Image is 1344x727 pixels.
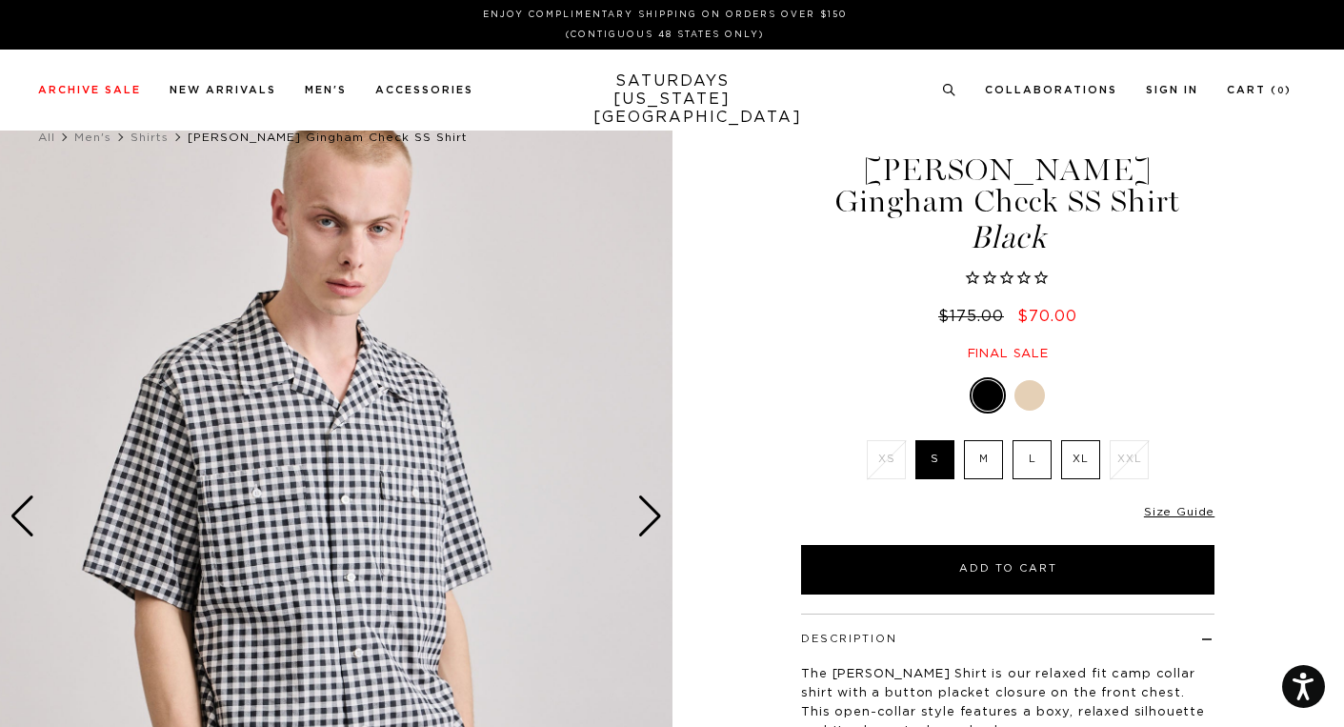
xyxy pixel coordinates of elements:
a: Size Guide [1144,506,1214,517]
button: Add to Cart [801,545,1214,595]
span: [PERSON_NAME] Gingham Check SS Shirt [188,131,468,143]
small: 0 [1277,87,1285,95]
span: $70.00 [1017,309,1077,324]
a: SATURDAYS[US_STATE][GEOGRAPHIC_DATA] [593,72,751,127]
a: New Arrivals [170,85,276,95]
a: Archive Sale [38,85,141,95]
a: All [38,131,55,143]
label: L [1013,440,1052,479]
div: Previous slide [10,495,35,537]
a: Shirts [130,131,169,143]
p: Enjoy Complimentary Shipping on Orders Over $150 [46,8,1284,22]
div: Final sale [798,346,1217,362]
a: Men's [305,85,347,95]
a: Collaborations [985,85,1117,95]
button: Description [801,634,897,644]
label: S [915,440,954,479]
h1: [PERSON_NAME] Gingham Check SS Shirt [798,154,1217,253]
a: Accessories [375,85,473,95]
a: Cart (0) [1227,85,1292,95]
span: Rated 0.0 out of 5 stars 0 reviews [798,269,1217,290]
p: (Contiguous 48 States Only) [46,28,1284,42]
a: Sign In [1146,85,1198,95]
a: Men's [74,131,111,143]
div: Next slide [637,495,663,537]
del: $175.00 [938,309,1012,324]
span: Black [798,222,1217,253]
label: XL [1061,440,1100,479]
label: M [964,440,1003,479]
